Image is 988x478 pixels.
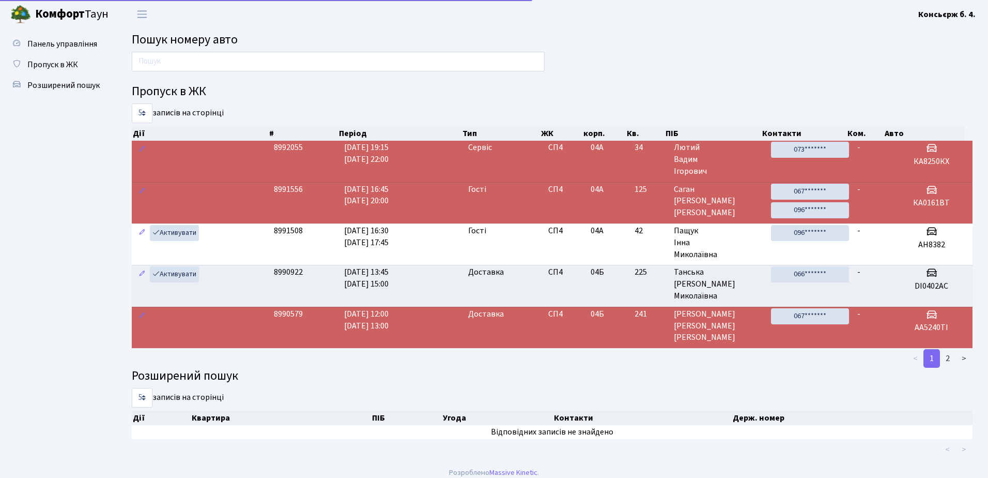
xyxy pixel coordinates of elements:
[894,240,968,250] h5: АН8382
[268,126,338,141] th: #
[548,142,582,154] span: СП4
[132,126,268,141] th: Дії
[548,184,582,196] span: СП4
[674,266,763,302] span: Танська [PERSON_NAME] Миколаївна
[857,225,860,236] span: -
[674,225,763,261] span: Пащук Інна Миколаївна
[732,411,972,425] th: Держ. номер
[191,411,371,425] th: Квартира
[548,266,582,278] span: СП4
[10,4,31,25] img: logo.png
[635,225,666,237] span: 42
[548,225,582,237] span: СП4
[635,266,666,278] span: 225
[918,9,976,20] b: Консьєрж б. 4.
[468,308,504,320] span: Доставка
[129,6,155,23] button: Переключити навігацію
[344,184,389,207] span: [DATE] 16:45 [DATE] 20:00
[894,157,968,167] h5: КА8250КХ
[132,31,238,49] span: Пошук номеру авто
[857,308,860,320] span: -
[894,323,968,333] h5: АА5240ТІ
[489,467,537,478] a: Massive Kinetic
[132,103,152,123] select: записів на сторінці
[5,75,109,96] a: Розширений пошук
[923,349,940,368] a: 1
[136,225,148,241] a: Редагувати
[35,6,85,22] b: Комфорт
[894,198,968,208] h5: КА0161ВТ
[136,308,148,324] a: Редагувати
[857,184,860,195] span: -
[274,225,303,236] span: 8991508
[274,142,303,153] span: 8992055
[274,266,303,278] span: 8990922
[674,308,763,344] span: [PERSON_NAME] [PERSON_NAME] [PERSON_NAME]
[635,142,666,154] span: 34
[591,184,604,195] span: 04А
[35,6,109,23] span: Таун
[626,126,665,141] th: Кв.
[274,184,303,195] span: 8991556
[136,184,148,200] a: Редагувати
[27,59,78,70] span: Пропуск в ЖК
[132,84,972,99] h4: Пропуск в ЖК
[591,308,604,320] span: 04Б
[132,103,224,123] label: записів на сторінці
[132,411,191,425] th: Дії
[136,266,148,282] a: Редагувати
[274,308,303,320] span: 8990579
[591,142,604,153] span: 04А
[132,388,224,408] label: записів на сторінці
[371,411,442,425] th: ПІБ
[894,281,968,291] h5: DI0402АС
[582,126,626,141] th: корп.
[27,80,100,91] span: Розширений пошук
[665,126,761,141] th: ПІБ
[442,411,553,425] th: Угода
[344,225,389,248] span: [DATE] 16:30 [DATE] 17:45
[918,8,976,21] a: Консьєрж б. 4.
[591,266,604,278] span: 04Б
[548,308,582,320] span: СП4
[857,266,860,278] span: -
[132,52,545,71] input: Пошук
[5,54,109,75] a: Пропуск в ЖК
[136,142,148,158] a: Редагувати
[955,349,972,368] a: >
[338,126,461,141] th: Період
[674,142,763,177] span: Лютий Вадим Ігорович
[635,184,666,196] span: 125
[857,142,860,153] span: -
[553,411,731,425] th: Контакти
[884,126,965,141] th: Авто
[461,126,541,141] th: Тип
[5,34,109,54] a: Панель управління
[635,308,666,320] span: 241
[468,184,486,196] span: Гості
[132,388,152,408] select: записів на сторінці
[540,126,582,141] th: ЖК
[150,266,199,282] a: Активувати
[27,38,97,50] span: Панель управління
[468,225,486,237] span: Гості
[132,369,972,384] h4: Розширений пошук
[132,425,972,439] td: Відповідних записів не знайдено
[468,142,492,154] span: Сервіс
[468,266,504,278] span: Доставка
[674,184,763,219] span: Саган [PERSON_NAME] [PERSON_NAME]
[150,225,199,241] a: Активувати
[344,142,389,165] span: [DATE] 19:15 [DATE] 22:00
[344,308,389,332] span: [DATE] 12:00 [DATE] 13:00
[846,126,884,141] th: Ком.
[344,266,389,290] span: [DATE] 13:45 [DATE] 15:00
[591,225,604,236] span: 04А
[939,349,956,368] a: 2
[761,126,846,141] th: Контакти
